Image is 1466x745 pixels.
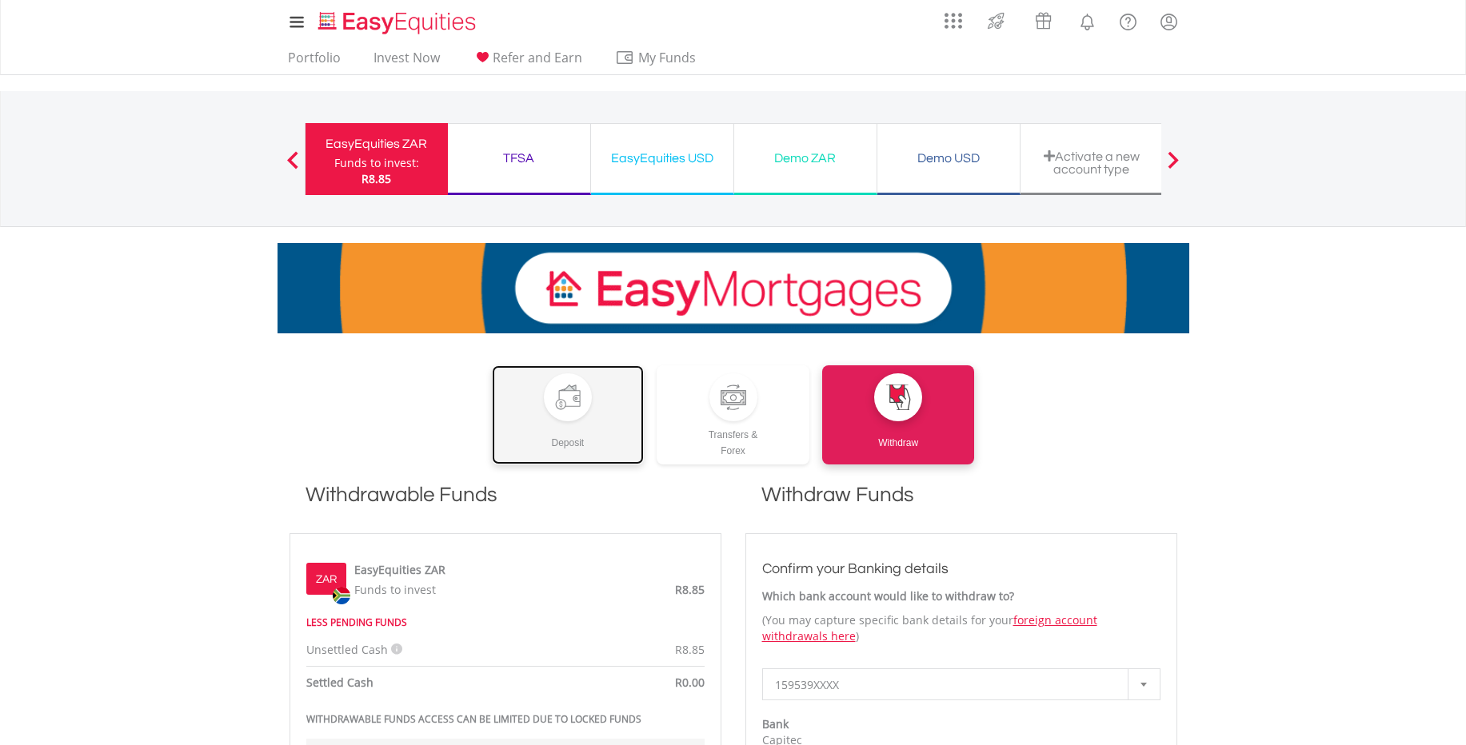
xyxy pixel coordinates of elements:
span: 159539XXXX [775,669,1124,701]
a: Portfolio [282,50,347,74]
img: grid-menu-icon.svg [945,12,962,30]
div: Activate a new account type [1030,149,1153,176]
p: (You may capture specific bank details for your ) [762,612,1160,644]
img: EasyEquities_Logo.png [315,10,482,36]
img: vouchers-v2.svg [1030,8,1057,34]
span: R0.00 [675,675,705,690]
img: EasyMortage Promotion Banner [278,243,1189,333]
span: R8.85 [675,582,705,597]
span: R8.85 [362,171,391,186]
a: Notifications [1067,4,1108,36]
a: My Profile [1148,4,1189,39]
span: My Funds [615,47,720,68]
span: Funds to invest [354,582,436,597]
h1: Withdrawable Funds [290,480,721,525]
label: EasyEquities ZAR [354,562,445,578]
h1: Withdraw Funds [745,480,1177,525]
div: Deposit [492,421,645,451]
a: Invest Now [367,50,446,74]
div: Demo USD [887,147,1010,169]
strong: Bank [762,716,789,731]
h3: Confirm your Banking details [762,558,1160,580]
div: EasyEquities USD [601,147,724,169]
strong: WITHDRAWABLE FUNDS ACCESS CAN BE LIMITED DUE TO LOCKED FUNDS [306,712,641,726]
div: TFSA [457,147,581,169]
a: Deposit [492,365,645,464]
div: Withdraw [822,421,975,451]
img: zar.png [333,587,350,604]
span: Refer and Earn [493,49,582,66]
span: R8.85 [675,642,705,657]
div: Transfers & Forex [657,421,809,459]
div: Funds to invest: [334,155,419,171]
strong: Which bank account would like to withdraw to? [762,588,1014,604]
a: AppsGrid [934,4,973,30]
a: FAQ's and Support [1108,4,1148,36]
a: Withdraw [822,365,975,464]
div: EasyEquities ZAR [315,133,438,155]
img: thrive-v2.svg [983,8,1009,34]
a: Vouchers [1020,4,1067,34]
div: Demo ZAR [744,147,867,169]
strong: Settled Cash [306,675,373,690]
a: Home page [312,4,482,36]
label: ZAR [316,572,337,588]
span: Unsettled Cash [306,642,388,657]
a: Transfers &Forex [657,365,809,464]
a: foreign account withdrawals here [762,612,1097,643]
a: Refer and Earn [466,50,589,74]
strong: LESS PENDING FUNDS [306,616,407,629]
